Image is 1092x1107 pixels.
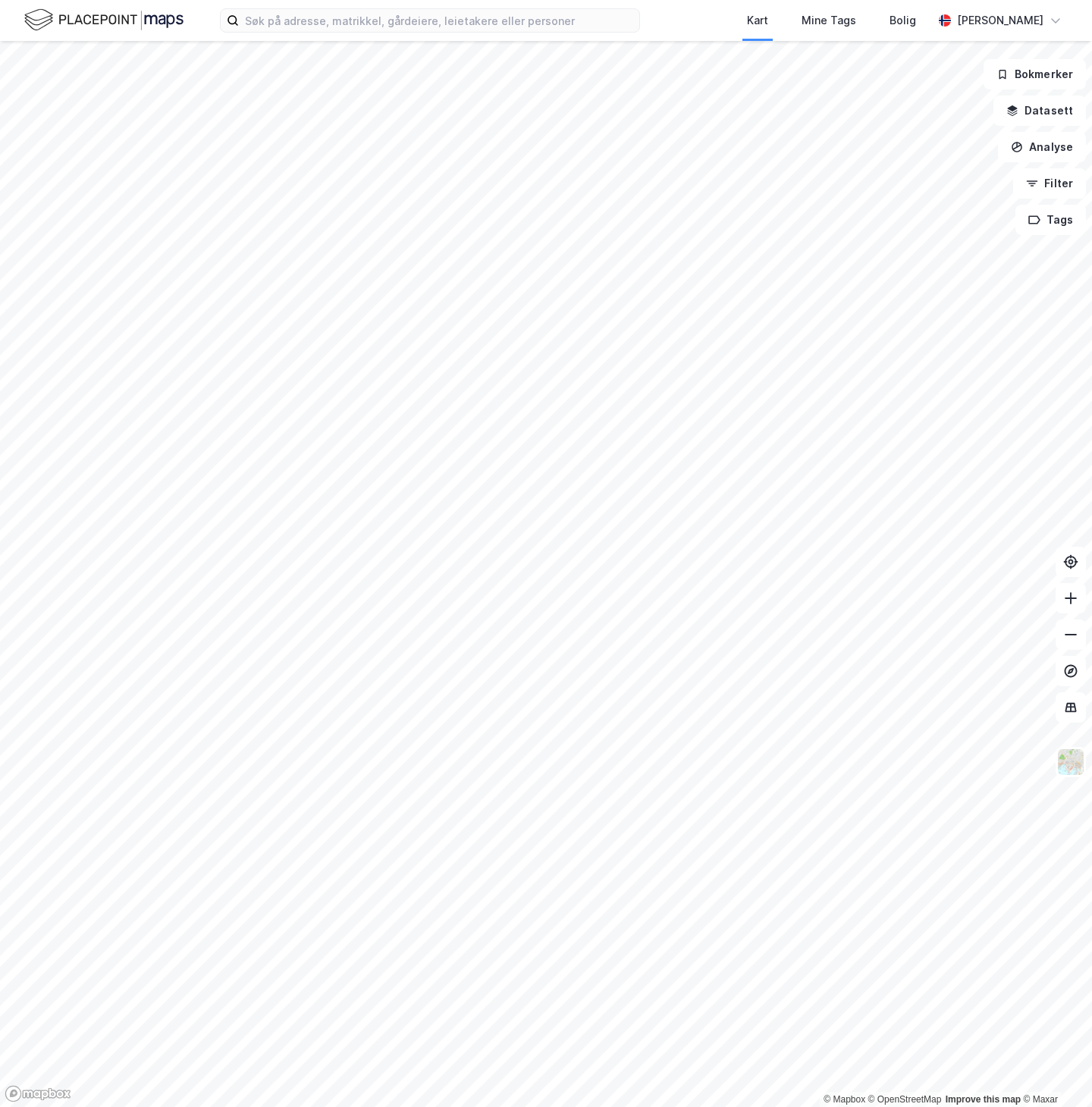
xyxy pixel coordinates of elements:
img: logo.f888ab2527a4732fd821a326f86c7f29.svg [24,7,184,33]
a: OpenStreetMap [868,1094,942,1105]
div: [PERSON_NAME] [957,11,1043,30]
button: Analyse [998,132,1086,162]
img: Z [1056,748,1085,776]
div: Kontrollprogram for chat [1016,1034,1092,1107]
div: Kart [747,11,768,30]
a: Mapbox homepage [5,1085,71,1102]
input: Søk på adresse, matrikkel, gårdeiere, leietakere eller personer [239,9,639,32]
button: Datasett [993,96,1086,126]
div: Mine Tags [802,11,856,30]
div: Bolig [890,11,916,30]
button: Filter [1013,168,1086,199]
button: Bokmerker [984,59,1086,89]
iframe: Chat Widget [1016,1034,1092,1107]
a: Improve this map [946,1094,1021,1105]
button: Tags [1015,205,1086,235]
a: Mapbox [824,1094,865,1105]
